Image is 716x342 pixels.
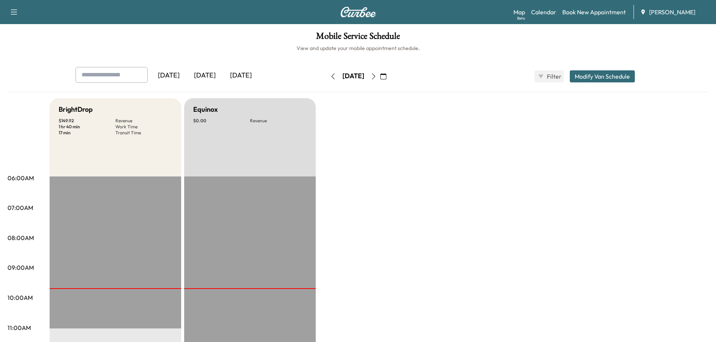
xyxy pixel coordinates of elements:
button: Filter [534,70,564,82]
div: [DATE] [342,71,364,81]
div: Beta [517,15,525,21]
button: Modify Van Schedule [570,70,635,82]
div: [DATE] [151,67,187,84]
p: 06:00AM [8,173,34,182]
h1: Mobile Service Schedule [8,32,708,44]
h5: BrightDrop [59,104,93,115]
p: 08:00AM [8,233,34,242]
a: MapBeta [513,8,525,17]
span: Filter [547,72,560,81]
a: Calendar [531,8,556,17]
p: Revenue [115,118,172,124]
p: 17 min [59,130,115,136]
p: Transit Time [115,130,172,136]
span: [PERSON_NAME] [649,8,695,17]
p: $ 0.00 [193,118,250,124]
img: Curbee Logo [340,7,376,17]
p: Work Time [115,124,172,130]
div: [DATE] [187,67,223,84]
p: 11:00AM [8,323,31,332]
h6: View and update your mobile appointment schedule. [8,44,708,52]
p: 1 hr 40 min [59,124,115,130]
a: Book New Appointment [562,8,626,17]
div: [DATE] [223,67,259,84]
p: 10:00AM [8,293,33,302]
p: $ 149.92 [59,118,115,124]
h5: Equinox [193,104,218,115]
p: Revenue [250,118,307,124]
p: 07:00AM [8,203,33,212]
p: 09:00AM [8,263,34,272]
